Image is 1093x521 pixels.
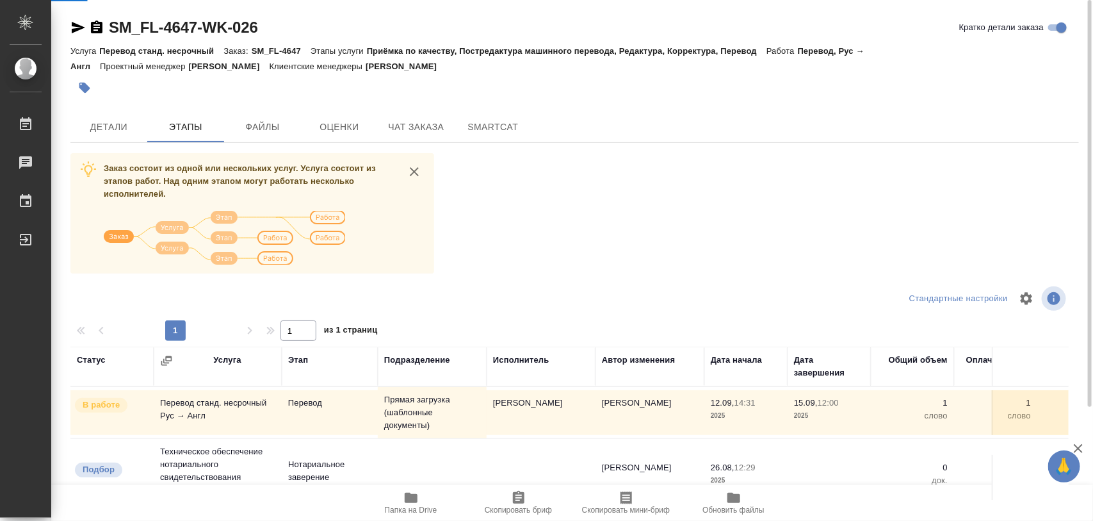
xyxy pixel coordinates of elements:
[487,390,595,435] td: [PERSON_NAME]
[70,46,99,56] p: Услуга
[223,46,251,56] p: Заказ:
[154,390,282,435] td: Перевод станд. несрочный Рус → Англ
[70,20,86,35] button: Скопировать ссылку для ЯМессенджера
[311,46,367,56] p: Этапы услуги
[232,119,293,135] span: Файлы
[485,506,552,515] span: Скопировать бриф
[734,398,756,408] p: 14:31
[100,62,188,71] p: Проектный менеджер
[385,119,447,135] span: Чат заказа
[818,398,839,408] p: 12:00
[189,62,270,71] p: [PERSON_NAME]
[99,46,223,56] p: Перевод станд. несрочный
[595,390,704,435] td: [PERSON_NAME]
[595,455,704,500] td: [PERSON_NAME]
[89,20,104,35] button: Скопировать ссылку
[384,354,450,367] div: Подразделение
[960,474,1031,487] p: док.
[877,397,948,409] p: 1
[1048,451,1080,483] button: 🙏
[794,354,864,379] div: Дата завершения
[288,458,371,497] p: Нотариальное заверение подлинности по...
[711,409,781,422] p: 2025
[680,485,788,521] button: Обновить файлы
[794,409,864,422] p: 2025
[83,399,120,411] p: В работе
[160,354,173,367] button: Сгруппировать
[493,354,549,367] div: Исполнитель
[877,461,948,474] p: 0
[405,162,424,181] button: close
[78,119,140,135] span: Детали
[960,354,1031,379] div: Оплачиваемый объем
[366,62,446,71] p: [PERSON_NAME]
[572,485,680,521] button: Скопировать мини-бриф
[288,354,308,367] div: Этап
[960,397,1031,409] p: 1
[1053,453,1075,480] span: 🙏
[766,46,798,56] p: Работа
[357,485,465,521] button: Папка на Drive
[734,463,756,472] p: 12:29
[711,474,781,487] p: 2025
[711,354,762,367] div: Дата начала
[109,19,258,36] a: SM_FL-4647-WK-026
[378,387,487,438] td: Прямая загрузка (шаблонные документы)
[711,398,734,408] p: 12.09,
[155,119,216,135] span: Этапы
[960,461,1031,474] p: 0
[602,354,675,367] div: Автор изменения
[889,354,948,367] div: Общий объем
[309,119,370,135] span: Оценки
[877,409,948,422] p: слово
[252,46,311,56] p: SM_FL-4647
[154,439,282,516] td: Техническое обеспечение нотариального свидетельствования подлинности подписи переводчика Не указан
[83,463,115,476] p: Подбор
[288,397,371,409] p: Перевод
[465,485,572,521] button: Скопировать бриф
[959,21,1044,34] span: Кратко детали заказа
[1011,283,1042,314] span: Настроить таблицу
[877,474,948,487] p: док.
[324,322,378,341] span: из 1 страниц
[213,354,241,367] div: Услуга
[1042,286,1069,311] span: Посмотреть информацию
[270,62,366,71] p: Клиентские менеджеры
[104,163,376,199] span: Заказ состоит из одной или нескольких услуг. Услуга состоит из этапов работ. Над одним этапом мог...
[385,506,437,515] span: Папка на Drive
[702,506,765,515] span: Обновить файлы
[462,119,524,135] span: SmartCat
[582,506,670,515] span: Скопировать мини-бриф
[960,409,1031,422] p: слово
[711,463,734,472] p: 26.08,
[367,46,766,56] p: Приёмка по качеству, Постредактура машинного перевода, Редактура, Корректура, Перевод
[70,74,99,102] button: Добавить тэг
[794,398,818,408] p: 15.09,
[77,354,106,367] div: Статус
[906,289,1011,309] div: split button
